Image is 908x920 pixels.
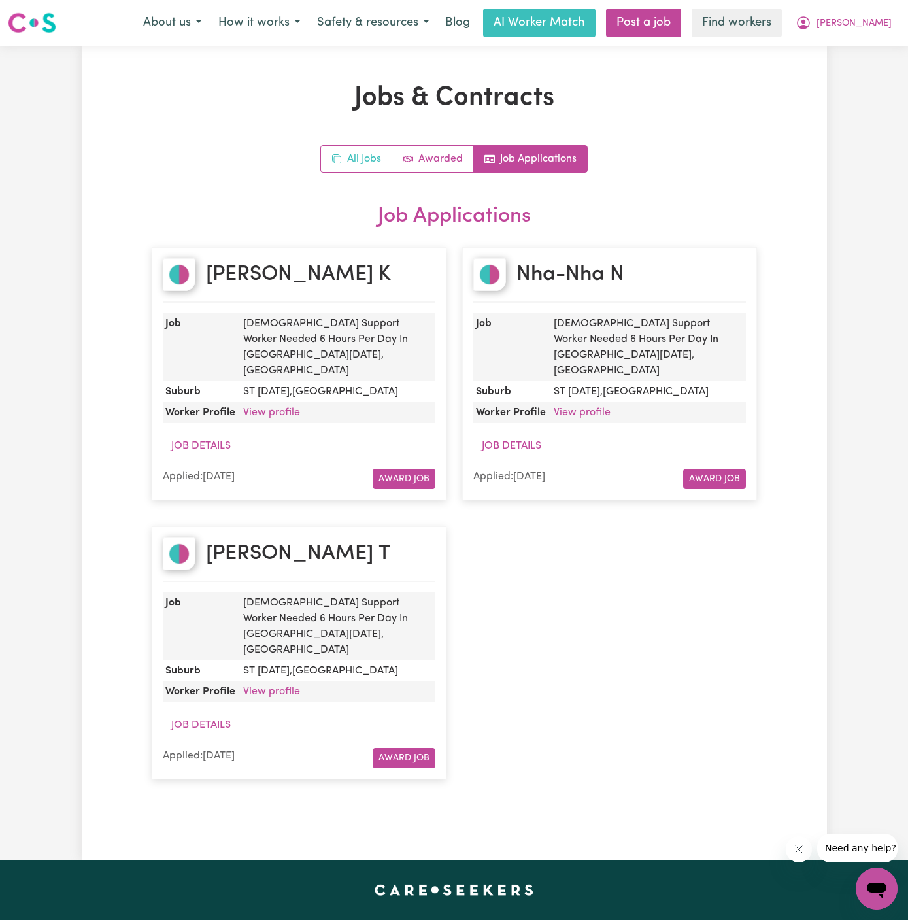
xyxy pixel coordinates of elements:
img: Chantal [163,537,195,570]
h2: [PERSON_NAME] T [206,541,390,566]
button: Award Job [373,469,435,489]
button: How it works [210,9,309,37]
dt: Worker Profile [473,402,548,423]
span: Applied: [DATE] [473,471,545,482]
dt: Suburb [163,381,238,402]
img: Taylor-Rose [163,258,195,291]
a: View profile [554,407,611,418]
dt: Job [163,592,238,660]
span: Applied: [DATE] [163,471,235,482]
dd: ST [DATE] , [GEOGRAPHIC_DATA] [548,381,746,402]
h2: Job Applications [152,204,757,229]
dt: Worker Profile [163,402,238,423]
a: AI Worker Match [483,9,596,37]
iframe: Close message [786,836,812,862]
h2: [PERSON_NAME] K [206,262,391,287]
button: Award Job [683,469,746,489]
button: My Account [787,9,900,37]
dd: ST [DATE] , [GEOGRAPHIC_DATA] [238,660,435,681]
a: Find workers [692,9,782,37]
dt: Job [163,313,238,381]
dd: ST [DATE] , [GEOGRAPHIC_DATA] [238,381,435,402]
iframe: Button to launch messaging window [856,868,898,910]
button: Job Details [473,434,550,458]
iframe: Message from company [817,834,898,862]
a: Careseekers home page [375,884,533,894]
a: Careseekers logo [8,8,56,38]
dd: [DEMOGRAPHIC_DATA] Support Worker Needed 6 Hours Per Day In [GEOGRAPHIC_DATA][DATE], [GEOGRAPHIC_... [548,313,746,381]
dt: Suburb [163,660,238,681]
a: All jobs [321,146,392,172]
span: Applied: [DATE] [163,751,235,761]
button: Job Details [163,713,239,738]
a: Job applications [474,146,587,172]
dd: [DEMOGRAPHIC_DATA] Support Worker Needed 6 Hours Per Day In [GEOGRAPHIC_DATA][DATE], [GEOGRAPHIC_... [238,313,435,381]
dd: [DEMOGRAPHIC_DATA] Support Worker Needed 6 Hours Per Day In [GEOGRAPHIC_DATA][DATE], [GEOGRAPHIC_... [238,592,435,660]
a: View profile [243,687,300,697]
h1: Jobs & Contracts [152,82,757,114]
dt: Suburb [473,381,548,402]
button: Award Job [373,748,435,768]
h2: Nha-Nha N [516,262,624,287]
a: Active jobs [392,146,474,172]
span: [PERSON_NAME] [816,16,892,31]
a: View profile [243,407,300,418]
button: Job Details [163,434,239,458]
img: Careseekers logo [8,11,56,35]
a: Blog [437,9,478,37]
img: Nha-Nha [473,258,506,291]
dt: Job [473,313,548,381]
dt: Worker Profile [163,681,238,702]
button: Safety & resources [309,9,437,37]
a: Post a job [606,9,681,37]
button: About us [135,9,210,37]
